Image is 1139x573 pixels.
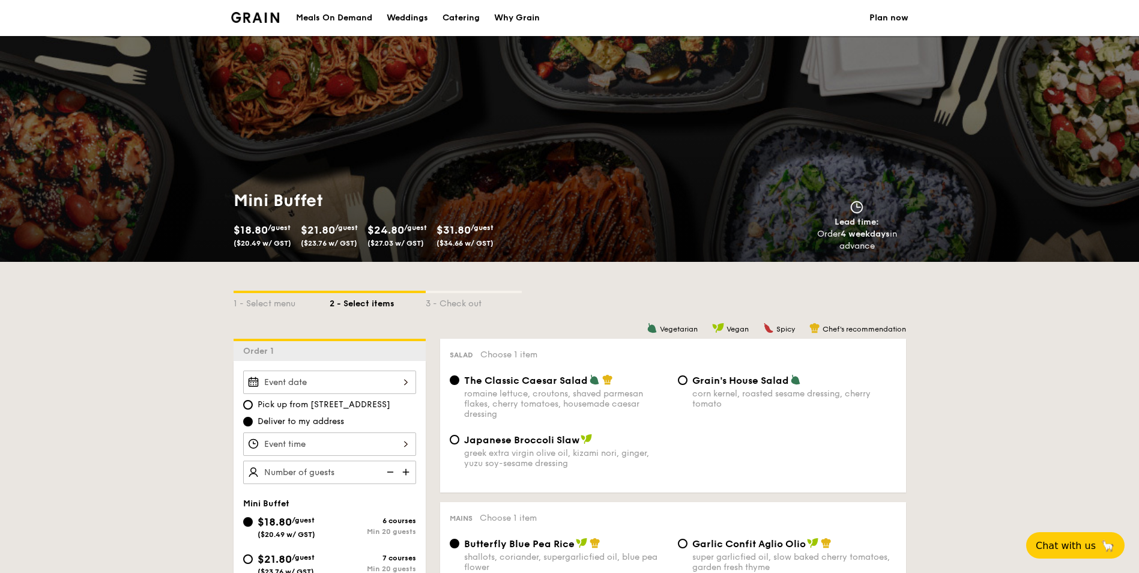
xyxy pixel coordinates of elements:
[776,325,795,333] span: Spicy
[1101,539,1115,553] span: 🦙
[1026,532,1125,559] button: Chat with us🦙
[841,229,890,239] strong: 4 weekdays
[330,565,416,573] div: Min 20 guests
[763,323,774,333] img: icon-spicy.37a8142b.svg
[464,448,668,468] div: greek extra virgin olive oil, kizami nori, ginger, yuzu soy-sesame dressing
[292,516,315,524] span: /guest
[380,461,398,484] img: icon-reduce.1d2dbef1.svg
[301,239,357,247] span: ($23.76 w/ GST)
[426,293,522,310] div: 3 - Check out
[727,325,749,333] span: Vegan
[367,239,424,247] span: ($27.03 w/ GST)
[367,223,404,237] span: $24.80
[243,371,416,394] input: Event date
[590,538,600,548] img: icon-chef-hat.a58ddaea.svg
[712,323,724,333] img: icon-vegan.f8ff3823.svg
[234,190,565,211] h1: Mini Buffet
[1036,540,1096,551] span: Chat with us
[258,399,390,411] span: Pick up from [STREET_ADDRESS]
[480,513,537,523] span: Choose 1 item
[330,554,416,562] div: 7 courses
[231,12,280,23] a: Logotype
[692,375,789,386] span: Grain's House Salad
[234,239,291,247] span: ($20.49 w/ GST)
[330,293,426,310] div: 2 - Select items
[692,552,896,572] div: super garlicfied oil, slow baked cherry tomatoes, garden fresh thyme
[647,323,657,333] img: icon-vegetarian.fe4039eb.svg
[437,239,494,247] span: ($34.66 w/ GST)
[231,12,280,23] img: Grain
[692,538,806,550] span: Garlic Confit Aglio Olio
[821,538,832,548] img: icon-chef-hat.a58ddaea.svg
[301,223,335,237] span: $21.80
[678,539,687,548] input: Garlic Confit Aglio Oliosuper garlicfied oil, slow baked cherry tomatoes, garden fresh thyme
[589,374,600,385] img: icon-vegetarian.fe4039eb.svg
[464,389,668,419] div: romaine lettuce, croutons, shaved parmesan flakes, cherry tomatoes, housemade caesar dressing
[243,461,416,484] input: Number of guests
[268,223,291,232] span: /guest
[243,432,416,456] input: Event time
[258,530,315,539] span: ($20.49 w/ GST)
[581,434,593,444] img: icon-vegan.f8ff3823.svg
[576,538,588,548] img: icon-vegan.f8ff3823.svg
[471,223,494,232] span: /guest
[404,223,427,232] span: /guest
[243,400,253,410] input: Pick up from [STREET_ADDRESS]
[437,223,471,237] span: $31.80
[330,527,416,536] div: Min 20 guests
[292,553,315,562] span: /guest
[335,223,358,232] span: /guest
[660,325,698,333] span: Vegetarian
[848,201,866,214] img: icon-clock.2db775ea.svg
[243,517,253,527] input: $18.80/guest($20.49 w/ GST)6 coursesMin 20 guests
[243,554,253,564] input: $21.80/guest($23.76 w/ GST)7 coursesMin 20 guests
[464,538,575,550] span: Butterfly Blue Pea Rice
[450,351,473,359] span: Salad
[678,375,687,385] input: Grain's House Saladcorn kernel, roasted sesame dressing, cherry tomato
[803,228,911,252] div: Order in advance
[234,293,330,310] div: 1 - Select menu
[450,435,459,444] input: Japanese Broccoli Slawgreek extra virgin olive oil, kizami nori, ginger, yuzu soy-sesame dressing
[790,374,801,385] img: icon-vegetarian.fe4039eb.svg
[243,346,279,356] span: Order 1
[450,514,473,523] span: Mains
[243,499,289,509] span: Mini Buffet
[823,325,906,333] span: Chef's recommendation
[234,223,268,237] span: $18.80
[450,539,459,548] input: Butterfly Blue Pea Riceshallots, coriander, supergarlicfied oil, blue pea flower
[258,515,292,529] span: $18.80
[450,375,459,385] input: The Classic Caesar Saladromaine lettuce, croutons, shaved parmesan flakes, cherry tomatoes, house...
[464,434,579,446] span: Japanese Broccoli Slaw
[258,553,292,566] span: $21.80
[398,461,416,484] img: icon-add.58712e84.svg
[809,323,820,333] img: icon-chef-hat.a58ddaea.svg
[480,350,537,360] span: Choose 1 item
[835,217,879,227] span: Lead time:
[243,417,253,426] input: Deliver to my address
[807,538,819,548] img: icon-vegan.f8ff3823.svg
[692,389,896,409] div: corn kernel, roasted sesame dressing, cherry tomato
[464,552,668,572] div: shallots, coriander, supergarlicfied oil, blue pea flower
[464,375,588,386] span: The Classic Caesar Salad
[330,517,416,525] div: 6 courses
[258,416,344,428] span: Deliver to my address
[602,374,613,385] img: icon-chef-hat.a58ddaea.svg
